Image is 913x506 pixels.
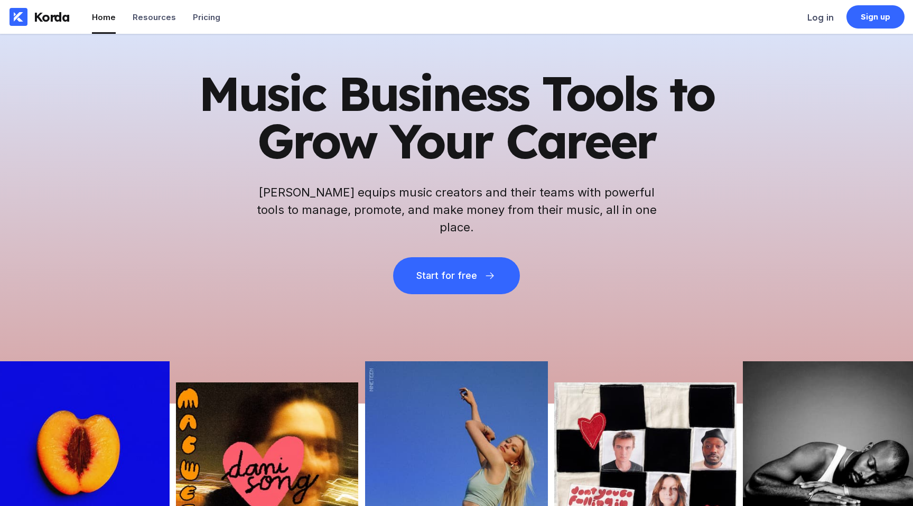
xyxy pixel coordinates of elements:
[807,12,834,23] div: Log in
[34,9,70,25] div: Korda
[846,5,905,29] a: Sign up
[393,257,520,294] button: Start for free
[198,70,715,165] h1: Music Business Tools to Grow Your Career
[861,12,891,22] div: Sign up
[416,270,477,281] div: Start for free
[92,12,116,22] div: Home
[256,184,657,236] h2: [PERSON_NAME] equips music creators and their teams with powerful tools to manage, promote, and m...
[193,12,220,22] div: Pricing
[133,12,176,22] div: Resources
